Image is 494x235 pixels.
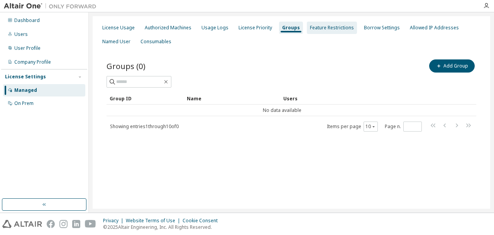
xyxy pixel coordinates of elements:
div: Dashboard [14,17,40,24]
div: Borrow Settings [364,25,400,31]
span: Groups (0) [107,61,145,71]
div: Usage Logs [201,25,228,31]
button: Add Group [429,59,475,73]
div: License Usage [102,25,135,31]
span: Page n. [385,122,422,132]
div: Website Terms of Use [126,218,183,224]
div: User Profile [14,45,41,51]
div: Company Profile [14,59,51,65]
div: Cookie Consent [183,218,222,224]
div: Users [283,92,455,105]
div: Group ID [110,92,181,105]
span: Items per page [327,122,378,132]
div: Managed [14,87,37,93]
div: On Prem [14,100,34,107]
div: Name [187,92,277,105]
button: 10 [365,123,376,130]
img: Altair One [4,2,100,10]
div: Allowed IP Addresses [410,25,459,31]
div: Feature Restrictions [310,25,354,31]
p: © 2025 Altair Engineering, Inc. All Rights Reserved. [103,224,222,230]
img: altair_logo.svg [2,220,42,228]
div: License Settings [5,74,46,80]
div: Named User [102,39,130,45]
div: Privacy [103,218,126,224]
td: No data available [107,105,458,116]
span: Showing entries 1 through 10 of 0 [110,123,179,130]
img: youtube.svg [85,220,96,228]
img: linkedin.svg [72,220,80,228]
img: facebook.svg [47,220,55,228]
div: Users [14,31,28,37]
div: Consumables [140,39,171,45]
div: License Priority [239,25,272,31]
div: Authorized Machines [145,25,191,31]
div: Groups [282,25,300,31]
img: instagram.svg [59,220,68,228]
